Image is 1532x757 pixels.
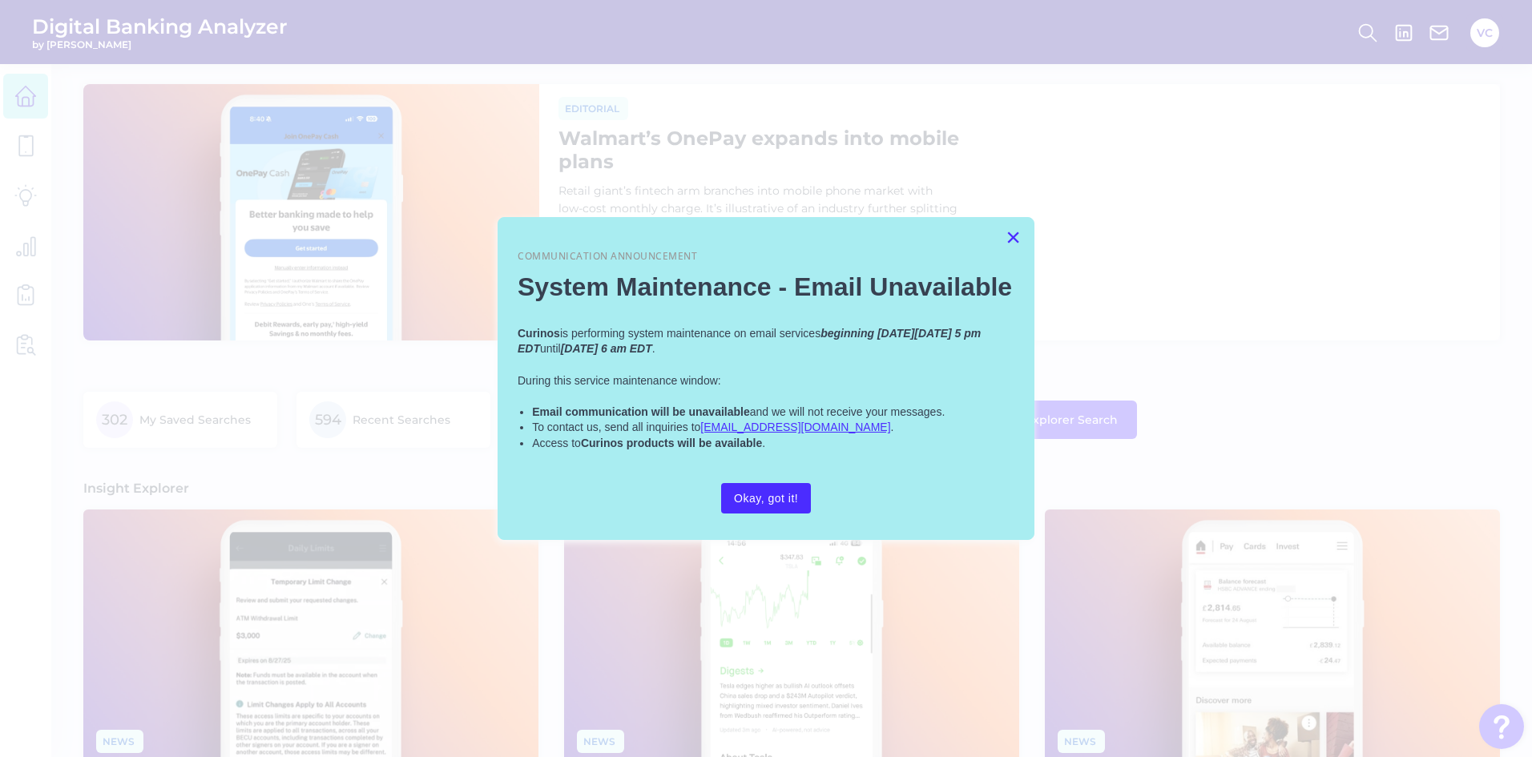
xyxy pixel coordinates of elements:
[762,437,765,449] span: .
[518,327,560,340] strong: Curinos
[532,421,700,433] span: To contact us, send all inquiries to
[561,342,652,355] em: [DATE] 6 am EDT
[532,437,581,449] span: Access to
[540,342,561,355] span: until
[1006,224,1021,250] button: Close
[750,405,945,418] span: and we will not receive your messages.
[518,272,1014,302] h2: System Maintenance - Email Unavailable
[560,327,820,340] span: is performing system maintenance on email services
[518,373,1014,389] p: During this service maintenance window:
[652,342,655,355] span: .
[891,421,894,433] span: .
[721,483,811,513] button: Okay, got it!
[700,421,890,433] a: [EMAIL_ADDRESS][DOMAIN_NAME]
[532,405,750,418] strong: Email communication will be unavailable
[581,437,762,449] strong: Curinos products will be available
[518,250,1014,264] p: Communication Announcement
